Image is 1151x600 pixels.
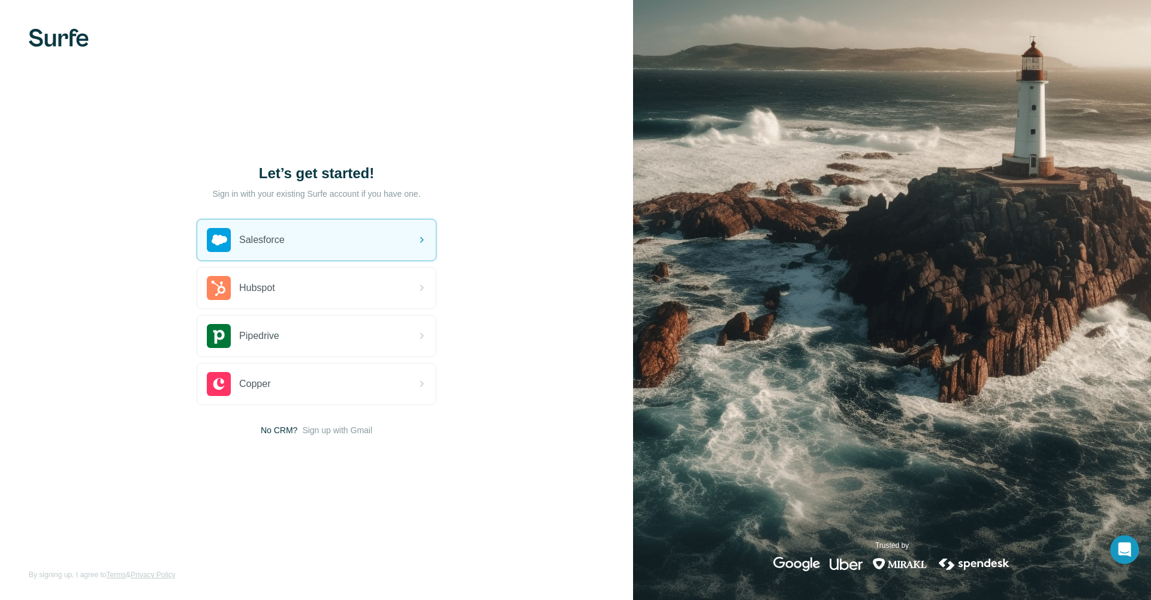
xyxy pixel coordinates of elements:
[212,188,420,200] p: Sign in with your existing Surfe account if you have one.
[1110,535,1139,564] div: Open Intercom Messenger
[131,571,176,579] a: Privacy Policy
[875,540,909,551] p: Trusted by
[830,557,863,571] img: uber's logo
[207,228,231,252] img: salesforce's logo
[261,424,297,436] span: No CRM?
[872,557,927,571] img: mirakl's logo
[239,281,275,295] span: Hubspot
[207,276,231,300] img: hubspot's logo
[239,377,270,391] span: Copper
[239,233,285,247] span: Salesforce
[207,372,231,396] img: copper's logo
[937,557,1011,571] img: spendesk's logo
[239,329,279,343] span: Pipedrive
[29,29,89,47] img: Surfe's logo
[207,324,231,348] img: pipedrive's logo
[106,571,126,579] a: Terms
[773,557,820,571] img: google's logo
[302,424,372,436] button: Sign up with Gmail
[29,569,176,580] span: By signing up, I agree to &
[197,164,436,183] h1: Let’s get started!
